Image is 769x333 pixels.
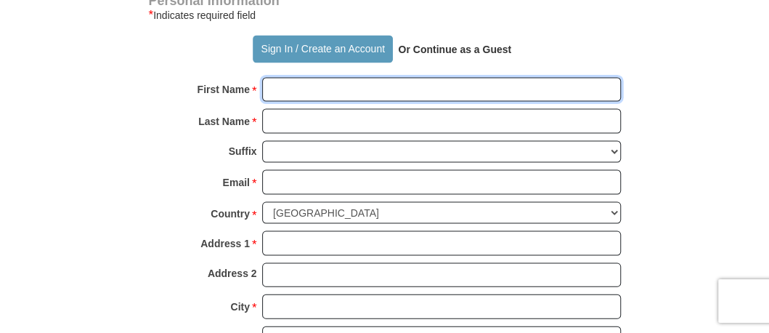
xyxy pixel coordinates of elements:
[198,79,250,100] strong: First Name
[398,44,511,55] strong: Or Continue as a Guest
[253,36,393,63] button: Sign In / Create an Account
[223,172,250,193] strong: Email
[200,233,250,254] strong: Address 1
[211,204,250,224] strong: Country
[198,111,250,132] strong: Last Name
[229,141,257,161] strong: Suffix
[208,263,257,284] strong: Address 2
[230,297,249,317] strong: City
[149,7,621,24] div: Indicates required field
